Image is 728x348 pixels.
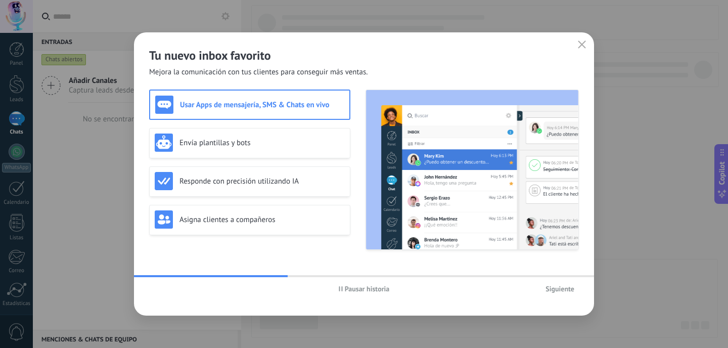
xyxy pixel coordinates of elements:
h3: Usar Apps de mensajería, SMS & Chats en vivo [180,100,344,110]
span: Siguiente [545,285,574,292]
span: Mejora la comunicación con tus clientes para conseguir más ventas. [149,67,368,77]
button: Siguiente [541,281,579,296]
span: Pausar historia [345,285,390,292]
h3: Asigna clientes a compañeros [179,215,345,225]
h2: Tu nuevo inbox favorito [149,48,579,63]
h3: Responde con precisión utilizando IA [179,177,345,186]
button: Pausar historia [334,281,394,296]
h3: Envía plantillas y bots [179,138,345,148]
